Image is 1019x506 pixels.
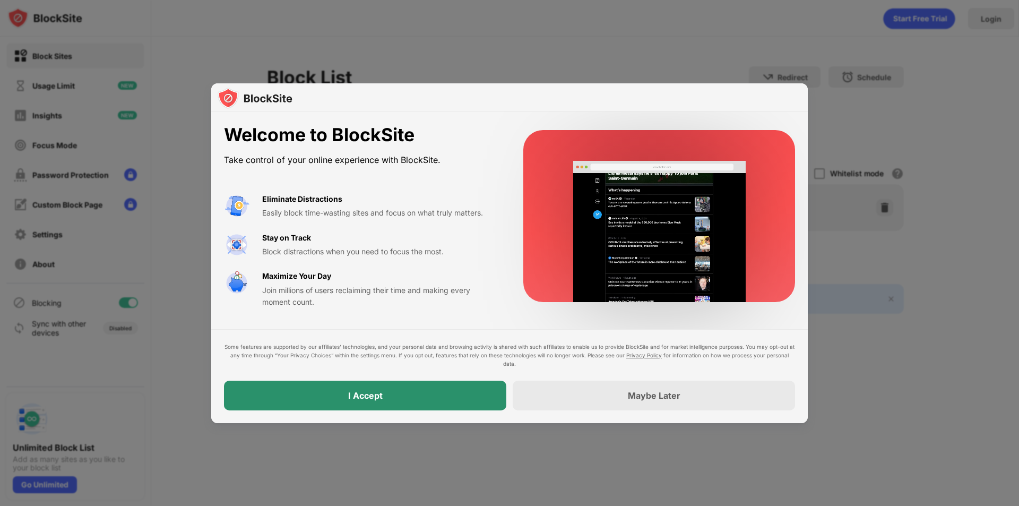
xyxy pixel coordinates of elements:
img: value-focus.svg [224,232,249,258]
div: Some features are supported by our affiliates’ technologies, and your personal data and browsing ... [224,342,795,368]
div: Stay on Track [262,232,311,244]
div: Join millions of users reclaiming their time and making every moment count. [262,285,498,308]
div: Maximize Your Day [262,270,331,282]
div: I Accept [348,390,383,401]
img: value-avoid-distractions.svg [224,193,249,219]
img: value-safe-time.svg [224,270,249,296]
div: Block distractions when you need to focus the most. [262,246,498,258]
div: Maybe Later [628,390,680,401]
div: Easily block time-wasting sites and focus on what truly matters. [262,207,498,219]
div: Welcome to BlockSite [224,124,498,146]
a: Privacy Policy [626,352,662,358]
img: logo-blocksite.svg [218,88,292,109]
div: Eliminate Distractions [262,193,342,205]
div: Take control of your online experience with BlockSite. [224,152,498,168]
